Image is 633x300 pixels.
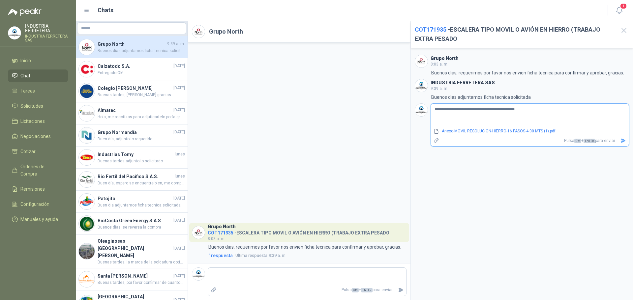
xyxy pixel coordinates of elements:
[618,135,629,147] button: Enviar
[20,185,45,193] span: Remisiones
[20,118,45,125] span: Licitaciones
[219,284,395,296] p: Pulsa + para enviar
[98,195,172,202] h4: Patojito
[208,252,233,259] span: 1 respuesta
[209,27,243,36] h2: Grupo North
[208,236,226,241] span: 8:03 a. m.
[98,107,172,114] h4: Almatec
[76,235,188,268] a: Company LogoOleaginosas [GEOGRAPHIC_DATA][PERSON_NAME][DATE]Buenas tardes, la marca de la soldadu...
[415,104,428,116] img: Company Logo
[584,139,595,143] span: ENTER
[20,87,35,95] span: Tareas
[98,92,185,98] span: Buenas tardes, [PERSON_NAME] gracias.
[415,25,615,44] h2: - ESCALERA TIPO MOVIL O AVIÓN EN HIERRO (TRABAJO EXTRA PESADO
[76,36,188,58] a: Company LogoGrupo North9:39 a. m.Buenos dias adjuntamos ficha tecnica solicitada
[98,63,172,70] h4: Calzatodo S.A.
[20,201,49,208] span: Configuración
[20,216,58,223] span: Manuales y ayuda
[235,252,286,259] span: 9:39 a. m.
[79,172,95,187] img: Company Logo
[439,128,618,134] a: Anexo-MOVIL RESOLUCION-HIERRO-16 PASOS-4.00 MTS (1).pdf
[208,230,233,235] span: COT171935
[8,145,68,158] a: Cotizar
[76,191,188,213] a: Company LogoPatojito[DATE]Buen dia adjuntamos ficha tecnica solicitada
[175,173,185,179] span: lunes
[20,133,51,140] span: Negociaciones
[8,213,68,226] a: Manuales y ayuda
[79,271,95,287] img: Company Logo
[98,41,166,48] h4: Grupo North
[98,136,185,142] span: Buen día, adjunto lo requerido.
[192,226,205,239] img: Company Logo
[20,57,31,64] span: Inicio
[20,102,43,110] span: Solicitudes
[431,57,459,60] h3: Grupo North
[8,100,68,112] a: Solicitudes
[8,198,68,210] a: Configuración
[79,150,95,165] img: Company Logo
[431,94,531,101] p: Buenos dias adjuntamos ficha tecnica solicitada
[173,273,185,279] span: [DATE]
[395,284,406,296] button: Enviar
[79,39,95,55] img: Company Logo
[79,127,95,143] img: Company Logo
[8,8,42,16] img: Logo peakr
[415,55,428,68] img: Company Logo
[208,225,236,229] h3: Grupo North
[415,26,446,33] span: COT171935
[208,229,389,235] h4: - ESCALERA TIPO MOVIL O AVIÓN EN HIERRO (TRABAJO EXTRA PESADO
[98,224,185,231] span: Buenos días, se reversa la compra
[76,268,188,290] a: Company LogoSanta [PERSON_NAME][DATE]Buenas tardes, por favor confirmar de cuantos peldaños es la...
[175,151,185,157] span: lunes
[415,79,428,92] img: Company Logo
[79,83,95,99] img: Company Logo
[431,135,442,147] label: Adjuntar archivos
[173,107,185,113] span: [DATE]
[98,129,172,136] h4: Grupo Normandía
[431,81,495,85] h3: INDUSTRIA FERRETERA SAS
[79,61,95,77] img: Company Logo
[98,272,172,280] h4: Santa [PERSON_NAME]
[79,216,95,232] img: Company Logo
[173,85,185,91] span: [DATE]
[192,25,205,38] img: Company Logo
[207,252,407,259] a: 1respuestaUltima respuesta9:39 a. m.
[98,202,185,208] span: Buen dia adjuntamos ficha tecnica solicitada
[431,69,624,76] p: Buenos dias, requerimos por favor nos envien ficha tecnica para confirmar y aprobar, gracias.
[8,183,68,195] a: Remisiones
[98,85,172,92] h4: Colegio [PERSON_NAME]
[8,130,68,143] a: Negociaciones
[208,284,219,296] label: Adjuntar archivos
[98,280,185,286] span: Buenas tardes, por favor confirmar de cuantos peldaños es la escalera que requieren.
[79,243,95,259] img: Company Logo
[574,139,581,143] span: Ctrl
[76,169,188,191] a: Company LogoRio Fertil del Pacífico S.A.S.lunesBuen día, espero se encuentre bien, me comparte fo...
[173,195,185,202] span: [DATE]
[76,58,188,80] a: Company LogoCalzatodo S.A.[DATE]Entregado Ok!
[431,86,448,91] span: 9:39 a. m.
[173,217,185,224] span: [DATE]
[173,245,185,252] span: [DATE]
[98,217,172,224] h4: BioCosta Green Energy S.A.S
[8,27,21,39] img: Company Logo
[20,72,30,79] span: Chat
[76,213,188,235] a: Company LogoBioCosta Green Energy S.A.S[DATE]Buenos días, se reversa la compra
[76,147,188,169] a: Company LogoIndustrias TomylunesBuenas tardes adjunto lo solicitado
[8,85,68,97] a: Tareas
[98,48,185,54] span: Buenos dias adjuntamos ficha tecnica solicitada
[173,129,185,135] span: [DATE]
[208,243,401,251] p: Buenos dias, requerimos por favor nos envien ficha tecnica para confirmar y aprobar, gracias.
[79,194,95,209] img: Company Logo
[98,173,173,180] h4: Rio Fertil del Pacífico S.A.S.
[98,6,113,15] h1: Chats
[613,5,625,16] button: 1
[76,80,188,102] a: Company LogoColegio [PERSON_NAME][DATE]Buenas tardes, [PERSON_NAME] gracias.
[173,63,185,69] span: [DATE]
[98,151,173,158] h4: Industrias Tomy
[20,148,36,155] span: Cotizar
[431,62,448,67] span: 8:03 a. m.
[8,115,68,127] a: Licitaciones
[8,69,68,82] a: Chat
[235,252,267,259] span: Ultima respuesta
[442,135,618,147] p: Pulsa + para enviar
